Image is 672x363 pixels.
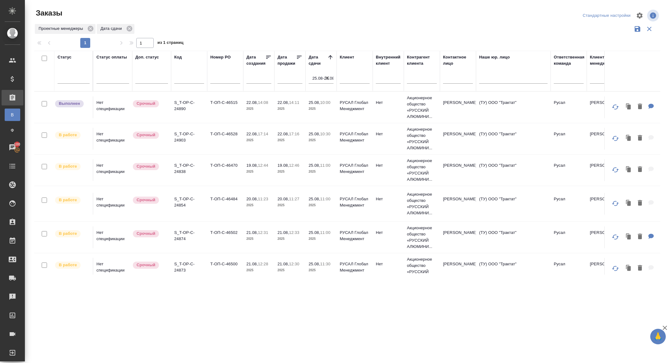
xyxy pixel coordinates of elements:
button: Клонировать [623,262,635,275]
div: Выставляет ПМ после принятия заказа от КМа [54,196,90,204]
p: Нет [376,196,401,202]
td: Нет спецификации [93,258,132,280]
p: Нет [376,100,401,106]
p: 2025 [246,202,271,208]
a: В [5,109,20,121]
p: Выполнен [59,100,80,107]
div: Внутренний клиент [376,54,401,67]
span: Ф [8,127,17,133]
p: 11:00 [320,197,330,201]
p: S_T-OP-C-24838 [174,162,204,175]
p: Срочный [137,163,155,170]
p: S_T-OP-C-24903 [174,131,204,143]
p: 2025 [246,267,271,273]
td: [PERSON_NAME] [587,226,623,248]
p: S_T-OP-C-24873 [174,261,204,273]
p: 22.08, [246,132,258,136]
p: В работе [59,230,77,237]
p: 25.08, [309,132,320,136]
td: (ТУ) ООО "Трактат" [476,226,551,248]
td: Т-ОП-С-46502 [207,226,243,248]
td: [PERSON_NAME] [440,193,476,215]
p: S_T-OP-C-24874 [174,230,204,242]
p: 2025 [278,202,302,208]
p: РУСАЛ Глобал Менеджмент [340,261,370,273]
button: Удалить [635,100,645,113]
div: Номер PO [210,54,231,60]
td: Русал [551,128,587,150]
button: 🙏 [650,329,666,344]
button: Клонировать [623,163,635,176]
p: 19.08, [278,163,289,168]
p: Срочный [137,132,155,138]
div: Код [174,54,182,60]
div: Выставляется автоматически, если на указанный объем услуг необходимо больше времени в стандартном... [132,261,168,269]
td: Русал [551,159,587,181]
p: 2025 [278,137,302,143]
p: 2025 [309,267,334,273]
p: 2025 [278,169,302,175]
button: Клонировать [623,132,635,145]
p: Проектные менеджеры [39,26,85,32]
p: Дата сдачи [100,26,124,32]
p: РУСАЛ Глобал Менеджмент [340,230,370,242]
div: Выставляет ПМ после сдачи и проведения начислений. Последний этап для ПМа [54,100,90,108]
div: Выставляется автоматически, если на указанный объем услуг необходимо больше времени в стандартном... [132,230,168,238]
p: Акционерное общество «РУССКИЙ АЛЮМИНИ... [407,191,437,216]
p: 17:14 [258,132,268,136]
button: Клонировать [623,100,635,113]
p: 14:11 [289,100,299,105]
td: [PERSON_NAME] [440,226,476,248]
p: 2025 [309,106,334,112]
p: 2025 [309,202,334,208]
button: Обновить [608,100,623,114]
p: Акционерное общество «РУССКИЙ АЛЮМИНИ... [407,95,437,120]
td: [PERSON_NAME] [587,258,623,280]
p: 25.08, [309,197,320,201]
p: 2025 [278,267,302,273]
td: Русал [551,258,587,280]
td: (ТУ) ООО "Трактат" [476,258,551,280]
button: Удалить [635,132,645,145]
button: Обновить [608,196,623,211]
div: Выставляется автоматически, если на указанный объем услуг необходимо больше времени в стандартном... [132,196,168,204]
div: Статус [58,54,72,60]
div: Наше юр. лицо [479,54,510,60]
div: Дата продажи [278,54,296,67]
p: 25.08, [309,100,320,105]
td: [PERSON_NAME] [440,96,476,118]
p: Нет [376,162,401,169]
td: (ТУ) ООО "Трактат" [476,193,551,215]
span: 100 [10,141,24,147]
p: 2025 [278,236,302,242]
td: Русал [551,193,587,215]
p: 2025 [246,169,271,175]
td: (ТУ) ООО "Трактат" [476,96,551,118]
p: 12:30 [289,262,299,266]
td: [PERSON_NAME] [587,96,623,118]
span: Заказы [34,8,62,18]
p: Срочный [137,100,155,107]
span: из 1 страниц [157,39,184,48]
p: S_T-OP-C-24854 [174,196,204,208]
button: Удалить [635,230,645,243]
p: 11:00 [320,230,330,235]
div: Выставляет ПМ после принятия заказа от КМа [54,261,90,269]
p: Акционерное общество «РУССКИЙ АЛЮМИНИ... [407,225,437,250]
div: Проектные менеджеры [35,24,96,34]
span: Настроить таблицу [632,8,647,23]
td: [PERSON_NAME] [587,193,623,215]
span: В [8,112,17,118]
p: 12:46 [289,163,299,168]
td: [PERSON_NAME] [587,128,623,150]
a: Ф [5,124,20,137]
div: Дата сдачи [309,54,327,67]
div: Доп. статус [135,54,159,60]
div: Выставляется автоматически, если на указанный объем услуг необходимо больше времени в стандартном... [132,100,168,108]
p: 25.08, [309,230,320,235]
p: 10:30 [320,132,330,136]
p: 2025 [246,137,271,143]
td: Т-ОП-С-46484 [207,193,243,215]
p: 12:28 [258,262,268,266]
p: 11:23 [258,197,268,201]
